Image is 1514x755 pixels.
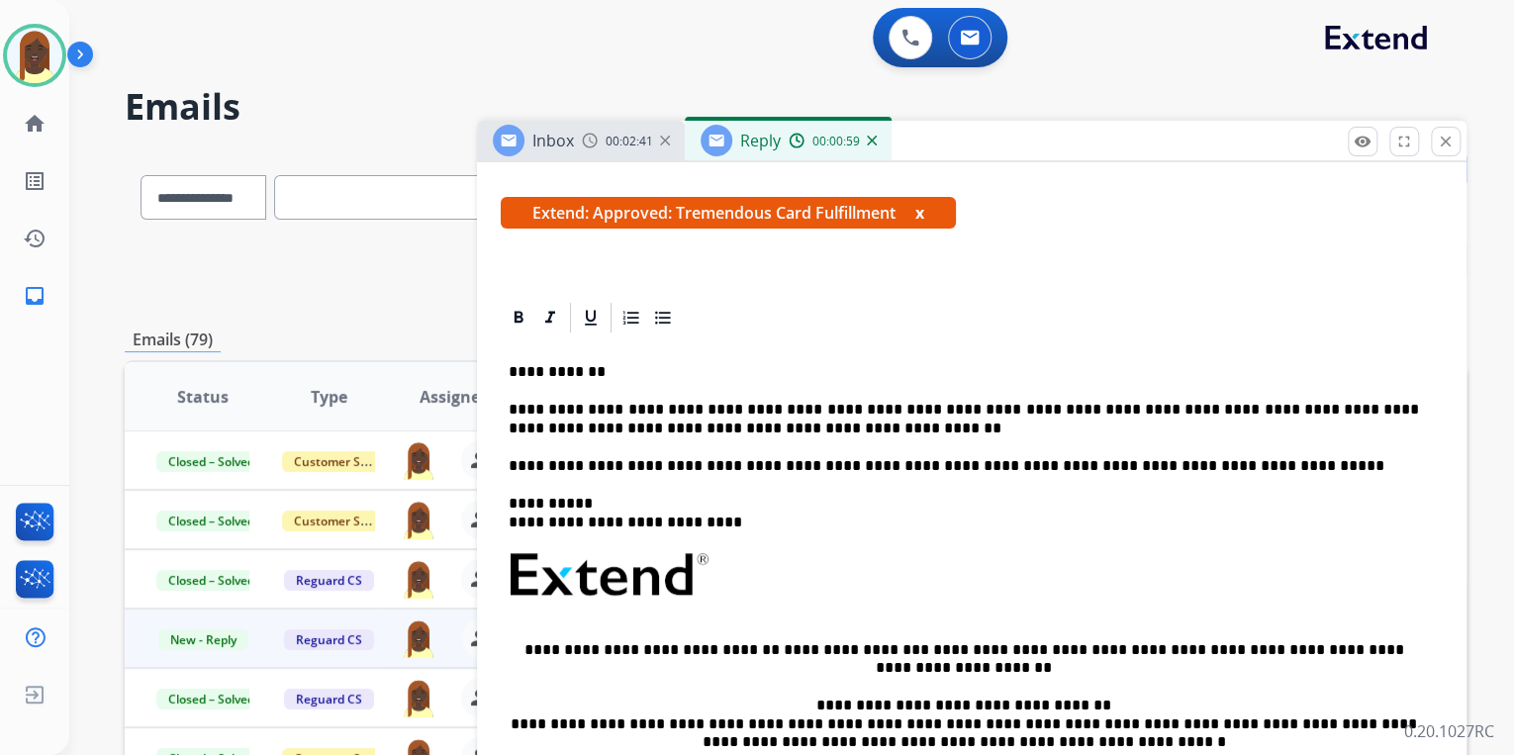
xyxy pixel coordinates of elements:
img: agent-avatar [400,618,437,658]
img: avatar [7,28,62,83]
mat-icon: fullscreen [1395,133,1413,150]
span: Assignee [420,385,489,409]
span: Reguard CS [284,570,374,591]
h2: Emails [125,87,1467,127]
span: 00:02:41 [606,134,653,149]
mat-icon: remove_red_eye [1354,133,1372,150]
span: Closed – Solved [156,511,266,531]
span: New - Reply [158,629,248,650]
mat-icon: person_remove [469,626,493,650]
span: Status [177,385,229,409]
span: Closed – Solved [156,570,266,591]
div: Bold [504,303,533,332]
mat-icon: inbox [23,284,47,308]
mat-icon: person_remove [469,686,493,709]
span: Reguard CS [284,629,374,650]
span: Inbox [532,130,574,151]
p: Emails (79) [125,328,221,352]
span: Extend: Approved: Tremendous Card Fulfillment [501,197,956,229]
div: Underline [576,303,606,332]
img: agent-avatar [400,559,437,599]
span: Reply [740,130,781,151]
span: Closed – Solved [156,689,266,709]
mat-icon: history [23,227,47,250]
span: Customer Support [282,451,411,472]
mat-icon: list_alt [23,169,47,193]
div: Italic [535,303,565,332]
mat-icon: person_remove [469,508,493,531]
div: Ordered List [616,303,646,332]
span: Reguard CS [284,689,374,709]
span: 00:00:59 [812,134,860,149]
mat-icon: close [1437,133,1455,150]
span: Customer Support [282,511,411,531]
img: agent-avatar [400,678,437,717]
p: 0.20.1027RC [1404,719,1494,743]
mat-icon: person_remove [469,567,493,591]
span: Closed – Solved [156,451,266,472]
button: x [915,201,924,225]
img: agent-avatar [400,500,437,539]
span: Type [311,385,347,409]
img: agent-avatar [400,440,437,480]
mat-icon: home [23,112,47,136]
div: Bullet List [648,303,678,332]
mat-icon: person_remove [469,448,493,472]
